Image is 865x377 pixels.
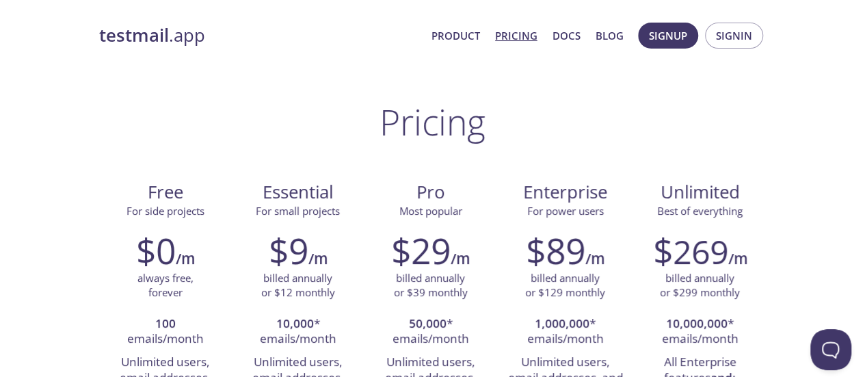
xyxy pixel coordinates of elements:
[256,204,340,218] span: For small projects
[705,23,763,49] button: Signin
[176,247,195,270] h6: /m
[399,204,462,218] span: Most popular
[109,313,222,352] li: emails/month
[673,229,728,274] span: 269
[495,27,537,44] a: Pricing
[261,271,335,300] p: billed annually or $12 monthly
[661,180,740,204] span: Unlimited
[242,313,354,352] li: * emails/month
[451,247,470,270] h6: /m
[666,315,728,331] strong: 10,000,000
[728,247,747,270] h6: /m
[716,27,752,44] span: Signin
[380,101,485,142] h1: Pricing
[136,230,176,271] h2: $0
[99,23,169,47] strong: testmail
[409,315,447,331] strong: 50,000
[526,230,585,271] h2: $89
[585,247,604,270] h6: /m
[375,313,487,352] li: * emails/month
[596,27,624,44] a: Blog
[527,204,604,218] span: For power users
[638,23,698,49] button: Signup
[660,271,740,300] p: billed annually or $299 monthly
[99,24,421,47] a: testmail.app
[508,181,623,204] span: Enterprise
[391,230,451,271] h2: $29
[553,27,581,44] a: Docs
[507,313,624,352] li: * emails/month
[394,271,468,300] p: billed annually or $39 monthly
[375,181,486,204] span: Pro
[243,181,354,204] span: Essential
[644,313,756,352] li: * emails/month
[276,315,314,331] strong: 10,000
[810,329,851,370] iframe: Help Scout Beacon - Open
[657,204,743,218] span: Best of everything
[535,315,589,331] strong: 1,000,000
[653,230,728,271] h2: $
[525,271,605,300] p: billed annually or $129 monthly
[269,230,308,271] h2: $9
[431,27,480,44] a: Product
[308,247,328,270] h6: /m
[155,315,176,331] strong: 100
[127,204,204,218] span: For side projects
[110,181,221,204] span: Free
[649,27,687,44] span: Signup
[137,271,194,300] p: always free, forever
